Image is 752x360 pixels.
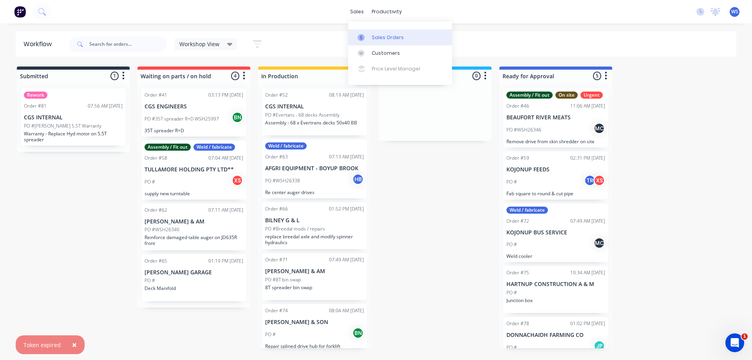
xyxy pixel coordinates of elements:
p: PO # [506,241,517,248]
div: Rework [24,92,47,99]
div: 07:56 AM [DATE] [88,103,123,110]
p: PO # [506,289,517,296]
p: Deck Manifold [145,285,243,291]
p: Reinforce damaged table auger on JD635R front [145,234,243,246]
a: Customers [348,45,452,61]
p: KOJONUP BUS SERVICE [506,229,605,236]
div: 07:11 AM [DATE] [208,207,243,214]
div: XS [231,175,243,186]
p: CGS INTERNAL [24,114,123,121]
div: 02:31 PM [DATE] [570,155,605,162]
div: Order #41 [145,92,167,99]
div: Order #78 [506,320,529,327]
input: Search for orders... [89,36,167,52]
div: JP [593,340,605,352]
p: Junction box [506,297,605,303]
p: AFGRI EQUIPMENT - BOYUP BROOK [265,165,364,172]
img: Factory [14,6,26,18]
div: Assembly / Fit out [145,144,191,151]
div: Weld / fabricate [265,142,307,149]
p: PO #8T bin swap [265,276,301,283]
div: BN [352,327,364,339]
div: Order #58 [145,155,167,162]
div: Order #59 [506,155,529,162]
div: Order #74 [265,307,288,314]
p: Warranty - Replace Hyd motor on 5.5T spreader [24,131,123,142]
p: PO # [506,178,517,185]
p: Remove drive from skin shredder on site [506,139,605,144]
div: 01:52 PM [DATE] [329,205,364,212]
p: [PERSON_NAME] GARAGE [145,269,243,276]
p: DONNACHAIDH FARMING CO [506,332,605,338]
div: 07:13 AM [DATE] [329,153,364,160]
p: PO # [265,331,276,338]
p: KOJONUP FEEDS [506,166,605,173]
div: productivity [368,6,406,18]
span: Workshop View [179,40,219,48]
div: 03:13 PM [DATE] [208,92,243,99]
p: Fab square to round & cut pipe [506,191,605,196]
p: PO #WSH26340 [145,226,179,233]
span: × [72,339,77,350]
p: PO #Breedal mods / repairs [265,225,325,232]
p: 35T spreader R+D [145,128,243,133]
div: sales [346,6,368,18]
div: Order #7107:49 AM [DATE][PERSON_NAME] & AMPO #8T bin swap8T spreader bin swap [262,253,367,300]
p: Repair splined drive hub for forklift [265,343,364,349]
p: PO #WSH26338 [265,177,300,184]
div: 07:49 AM [DATE] [329,256,364,263]
p: PO # [506,344,517,351]
p: PO #Evertans - 68 decks Assembly [265,112,340,119]
div: ReworkOrder #8107:56 AM [DATE]CGS INTERNALPO #[PERSON_NAME] 5.5T WarrantyWarranty - Replace Hyd m... [21,88,126,146]
div: Assembly / Fit outOn siteUrgentOrder #4611:06 AM [DATE]BEAUFORT RIVER MEATSPO #WSH26346MCRemove d... [503,88,608,148]
div: 01:19 PM [DATE] [208,257,243,265]
p: CGS ENGINEERS [145,103,243,110]
div: 11:06 AM [DATE] [570,103,605,110]
div: Assembly / Fit outWeld / fabricateOrder #5807:04 AM [DATE]TULLAMORE HOLDING PTY LTD**PO #XSsupply... [141,140,246,200]
div: Token expired [23,341,61,349]
div: Weld / fabricate [193,144,235,151]
p: BEAUFORT RIVER MEATS [506,114,605,121]
p: Weld cooler [506,253,605,259]
div: Customers [372,50,400,57]
div: Order #62 [145,207,167,214]
div: MC [593,237,605,249]
p: TULLAMORE HOLDING PTY LTD** [145,166,243,173]
div: Order #81 [24,103,47,110]
div: Order #65 [145,257,167,265]
iframe: Intercom live chat [725,333,744,352]
div: Order #5902:31 PM [DATE]KOJONUP FEEDSPO #TRXSFab square to round & cut pipe [503,151,608,200]
div: Order #4103:13 PM [DATE]CGS ENGINEERSPO #35T spreader R+D WSH25997BN35T spreader R+D [141,88,246,137]
div: MC [593,122,605,134]
div: Order #6601:52 PM [DATE]BILNEY G & LPO #Breedal mods / repairsreplace breedal axle and modify spi... [262,202,367,249]
p: [PERSON_NAME] & SON [265,319,364,326]
div: 08:04 AM [DATE] [329,307,364,314]
div: Order #7408:04 AM [DATE][PERSON_NAME] & SONPO #BNRepair splined drive hub for forklift [262,304,367,352]
div: Order #6207:11 AM [DATE][PERSON_NAME] & AMPO #WSH26340Reinforce damaged table auger on JD635R front [141,203,246,250]
div: Order #66 [265,205,288,212]
p: [PERSON_NAME] & AM [145,218,243,225]
div: Order #7510:34 AM [DATE]HARTNUP CONSTRUCTION A & MPO #Junction box [503,266,608,313]
div: Order #52 [265,92,288,99]
a: Sales Orders [348,29,452,45]
div: Weld / fabricateOrder #6307:13 AM [DATE]AFGRI EQUIPMENT - BOYUP BROOKPO #WSH26338HBRe center auge... [262,139,367,198]
div: Workflow [23,40,56,49]
p: PO #35T spreader R+D WSH25997 [145,115,219,122]
p: PO #[PERSON_NAME] 5.5T Warranty [24,122,101,130]
div: Order #75 [506,269,529,276]
div: Order #71 [265,256,288,263]
p: PO # [145,178,155,185]
p: replace breedal axle and modify spinner hydraulics [265,234,364,245]
div: BN [231,112,243,123]
p: [PERSON_NAME] & AM [265,268,364,275]
div: 01:02 PM [DATE] [570,320,605,327]
div: 07:04 AM [DATE] [208,155,243,162]
p: HARTNUP CONSTRUCTION A & M [506,281,605,288]
div: TR [584,175,596,186]
div: Order #46 [506,103,529,110]
div: Order #63 [265,153,288,160]
div: Order #6501:19 PM [DATE][PERSON_NAME] GARAGEPO #Deck Manifold [141,254,246,301]
button: Close [64,335,85,354]
p: PO # [145,277,155,284]
span: 1 [741,333,748,340]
